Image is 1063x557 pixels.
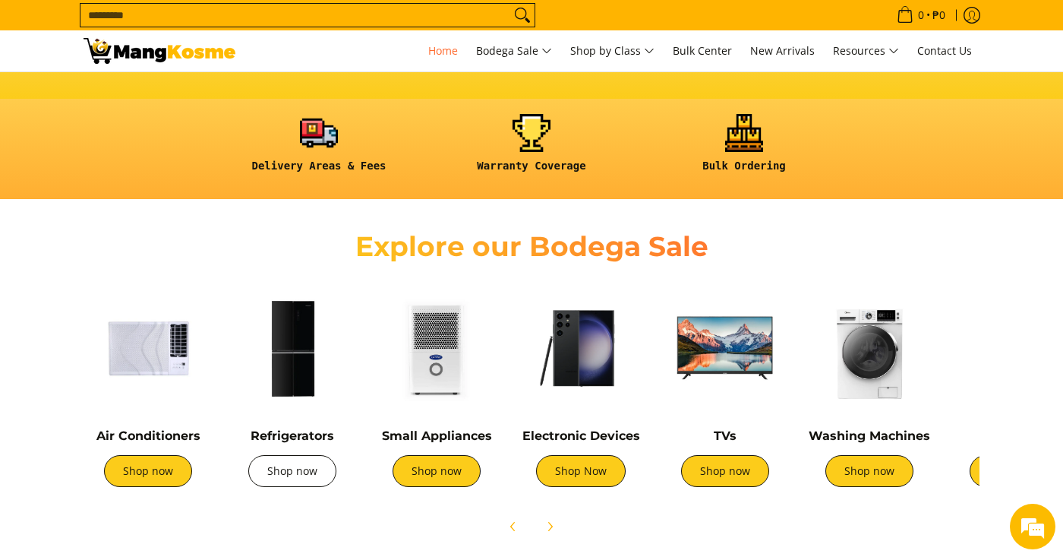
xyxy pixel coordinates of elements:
[563,30,662,71] a: Shop by Class
[916,10,926,21] span: 0
[433,114,630,185] a: <h6><strong>Warranty Coverage</strong></h6>
[673,43,732,58] span: Bulk Center
[714,429,737,443] a: TVs
[88,176,210,330] span: We're online!
[311,229,752,264] h2: Explore our Bodega Sale
[428,43,458,58] span: Home
[476,42,552,61] span: Bodega Sale
[970,455,1058,487] a: Shop now
[522,429,640,443] a: Electronic Devices
[372,283,501,413] img: Small Appliances
[220,114,418,185] a: <h6><strong>Delivery Areas & Fees</strong></h6>
[248,455,336,487] a: Shop now
[910,30,979,71] a: Contact Us
[570,42,655,61] span: Shop by Class
[917,43,972,58] span: Contact Us
[805,283,934,413] img: Washing Machines
[421,30,465,71] a: Home
[251,30,979,71] nav: Main Menu
[516,283,645,413] img: Electronic Devices
[79,85,255,105] div: Chat with us now
[510,4,535,27] button: Search
[833,42,899,61] span: Resources
[84,283,213,413] img: Air Conditioners
[393,455,481,487] a: Shop now
[468,30,560,71] a: Bodega Sale
[249,8,285,44] div: Minimize live chat window
[382,429,492,443] a: Small Appliances
[825,30,907,71] a: Resources
[84,38,235,64] img: Mang Kosme: Your Home Appliances Warehouse Sale Partner!
[228,283,357,413] img: Refrigerators
[750,43,815,58] span: New Arrivals
[930,10,948,21] span: ₱0
[536,455,626,487] a: Shop Now
[892,7,950,24] span: •
[665,30,740,71] a: Bulk Center
[743,30,822,71] a: New Arrivals
[825,455,913,487] a: Shop now
[104,455,192,487] a: Shop now
[681,455,769,487] a: Shop now
[645,114,843,185] a: <h6><strong>Bulk Ordering</strong></h6>
[251,429,334,443] a: Refrigerators
[497,510,530,543] button: Previous
[533,510,566,543] button: Next
[661,283,790,413] img: TVs
[809,429,930,443] a: Washing Machines
[8,385,289,438] textarea: Type your message and hit 'Enter'
[96,429,200,443] a: Air Conditioners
